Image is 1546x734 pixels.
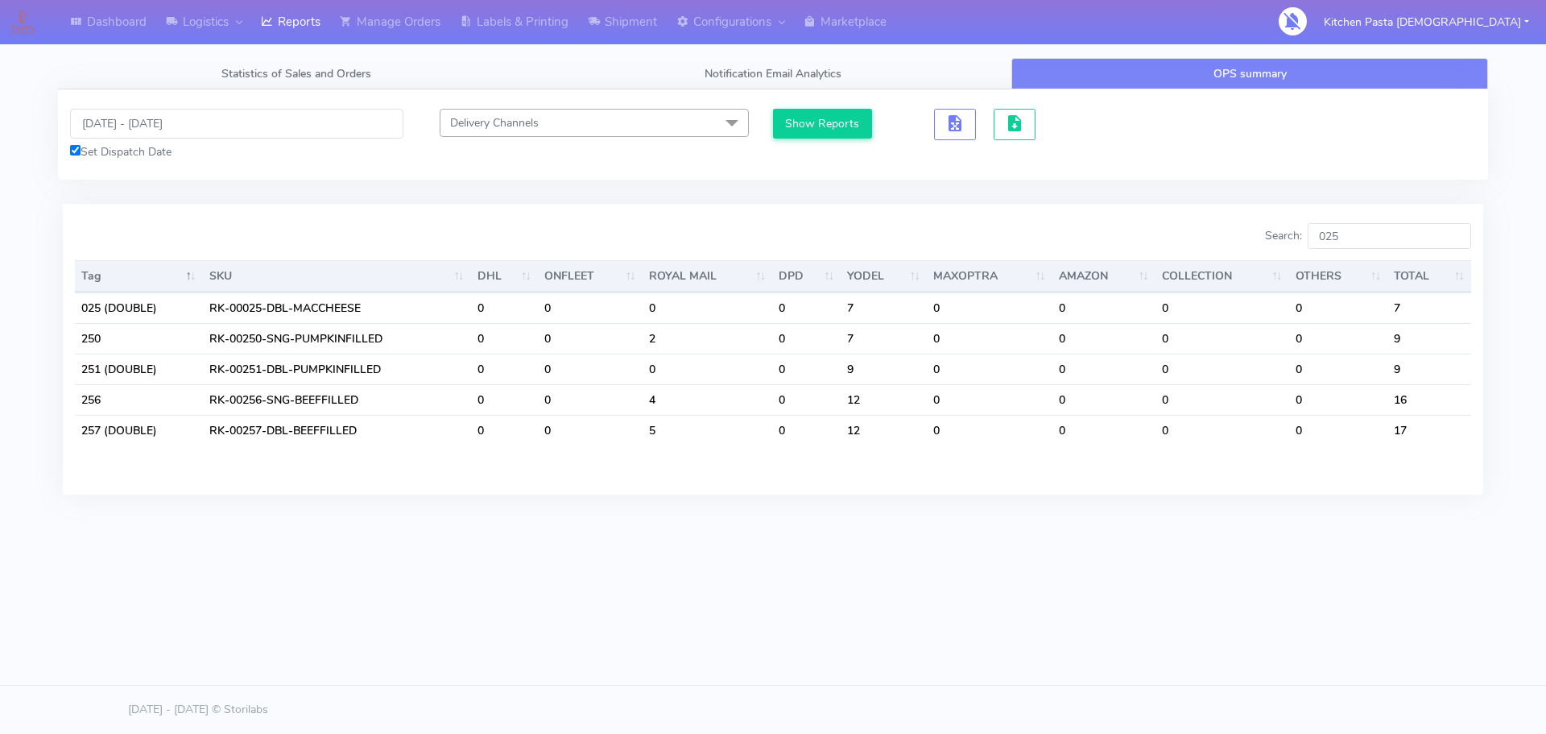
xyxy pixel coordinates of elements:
td: RK-00250-SNG-PUMPKINFILLED [203,323,471,354]
td: 0 [927,323,1052,354]
td: RK-00257-DBL-BEEFFILLED [203,415,471,446]
td: 0 [927,415,1052,446]
span: Statistics of Sales and Orders [221,66,371,81]
td: 9 [1387,354,1471,384]
th: ONFLEET : activate to sort column ascending [538,260,643,292]
td: 5 [643,415,772,446]
td: 0 [538,415,643,446]
td: 0 [927,384,1052,415]
td: 0 [1052,292,1155,323]
td: 17 [1387,415,1471,446]
div: Set Dispatch Date [70,143,403,160]
th: AMAZON : activate to sort column ascending [1052,260,1155,292]
td: 0 [1289,323,1388,354]
td: 0 [1052,415,1155,446]
td: 0 [1289,384,1388,415]
td: 4 [643,384,772,415]
th: COLLECTION : activate to sort column ascending [1155,260,1289,292]
td: 257 (DOUBLE) [75,415,203,446]
td: 025 (DOUBLE) [75,292,203,323]
span: Notification Email Analytics [705,66,841,81]
td: 0 [772,384,841,415]
td: 250 [75,323,203,354]
td: 0 [772,415,841,446]
td: 12 [841,415,927,446]
td: 12 [841,384,927,415]
td: 0 [1289,415,1388,446]
td: 0 [927,292,1052,323]
td: 0 [471,323,539,354]
td: 7 [1387,292,1471,323]
td: 0 [1155,292,1289,323]
td: 0 [1155,354,1289,384]
td: 0 [1155,384,1289,415]
td: 0 [643,354,772,384]
td: 7 [841,323,927,354]
td: 251 (DOUBLE) [75,354,203,384]
td: 0 [1052,323,1155,354]
td: 0 [772,323,841,354]
td: 0 [1289,354,1388,384]
td: 0 [643,292,772,323]
th: OTHERS : activate to sort column ascending [1289,260,1388,292]
td: RK-00025-DBL-MACCHEESE [203,292,471,323]
button: Show Reports [773,109,872,139]
ul: Tabs [58,58,1488,89]
td: 0 [772,354,841,384]
th: Tag: activate to sort column descending [75,260,203,292]
td: 9 [1387,323,1471,354]
td: 0 [1289,292,1388,323]
td: 2 [643,323,772,354]
td: 7 [841,292,927,323]
td: 0 [471,384,539,415]
button: Kitchen Pasta [DEMOGRAPHIC_DATA] [1312,6,1541,39]
td: 0 [538,354,643,384]
th: YODEL : activate to sort column ascending [841,260,927,292]
th: MAXOPTRA : activate to sort column ascending [927,260,1052,292]
span: OPS summary [1213,66,1287,81]
th: SKU: activate to sort column ascending [203,260,471,292]
td: 0 [1052,354,1155,384]
td: 0 [471,415,539,446]
td: 0 [1155,323,1289,354]
input: Pick the Daterange [70,109,403,139]
th: TOTAL : activate to sort column ascending [1387,260,1471,292]
td: 0 [1052,384,1155,415]
td: 0 [1155,415,1289,446]
td: 16 [1387,384,1471,415]
th: DHL : activate to sort column ascending [471,260,539,292]
span: Delivery Channels [450,115,539,131]
td: 256 [75,384,203,415]
input: Search: [1308,223,1471,249]
td: 9 [841,354,927,384]
td: 0 [471,292,539,323]
td: RK-00251-DBL-PUMPKINFILLED [203,354,471,384]
td: 0 [538,323,643,354]
th: DPD : activate to sort column ascending [772,260,841,292]
td: 0 [538,384,643,415]
td: 0 [471,354,539,384]
td: RK-00256-SNG-BEEFFILLED [203,384,471,415]
th: ROYAL MAIL : activate to sort column ascending [643,260,772,292]
td: 0 [538,292,643,323]
td: 0 [927,354,1052,384]
label: Search: [1265,223,1471,249]
td: 0 [772,292,841,323]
